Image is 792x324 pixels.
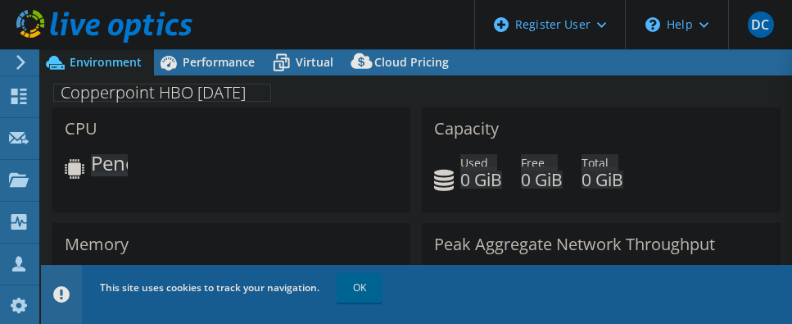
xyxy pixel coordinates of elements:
[521,171,563,189] h4: 0 GiB
[91,154,128,176] span: Pending
[337,273,382,303] a: OK
[65,120,97,138] h3: CPU
[645,17,660,32] svg: \n
[460,171,502,189] h4: 0 GiB
[374,54,449,70] span: Cloud Pricing
[748,11,774,38] span: DC
[434,235,715,253] h3: Peak Aggregate Network Throughput
[434,120,499,138] h3: Capacity
[70,54,142,70] span: Environment
[183,54,255,70] span: Performance
[582,171,623,189] h4: 0 GiB
[100,281,319,294] span: This site uses cookies to track your navigation.
[521,154,558,171] span: Free
[296,54,333,70] span: Virtual
[53,84,271,102] h1: Copperpoint HBO [DATE]
[460,154,497,171] span: Used
[65,235,129,253] h3: Memory
[582,154,618,171] span: Total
